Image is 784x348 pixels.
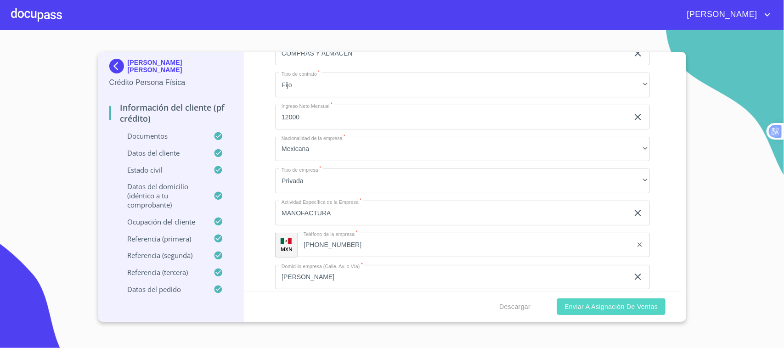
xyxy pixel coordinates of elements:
[109,182,214,209] p: Datos del domicilio (idéntico a tu comprobante)
[109,268,214,277] p: Referencia (tercera)
[109,148,214,157] p: Datos del cliente
[499,301,530,313] span: Descargar
[281,246,293,253] p: MXN
[636,241,643,248] button: clear input
[680,7,773,22] button: account of current user
[632,48,643,59] button: clear input
[109,77,233,88] p: Crédito Persona Física
[109,131,214,140] p: Documentos
[632,208,643,219] button: clear input
[109,59,233,77] div: [PERSON_NAME] [PERSON_NAME]
[109,59,128,73] img: Docupass spot blue
[275,137,650,162] div: Mexicana
[281,238,292,245] img: R93DlvwvvjP9fbrDwZeCRYBHk45OWMq+AAOlFVsxT89f82nwPLnD58IP7+ANJEaWYhP0Tx8kkA0WlQMPQsAAgwAOmBj20AXj6...
[275,168,650,193] div: Privada
[564,301,658,313] span: Enviar a Asignación de Ventas
[128,59,233,73] p: [PERSON_NAME] [PERSON_NAME]
[109,251,214,260] p: Referencia (segunda)
[632,112,643,123] button: clear input
[557,298,665,315] button: Enviar a Asignación de Ventas
[109,165,214,174] p: Estado Civil
[109,234,214,243] p: Referencia (primera)
[109,102,233,124] p: Información del cliente (PF crédito)
[680,7,762,22] span: [PERSON_NAME]
[496,298,534,315] button: Descargar
[109,285,214,294] p: Datos del pedido
[275,73,650,97] div: Fijo
[632,271,643,282] button: clear input
[109,217,214,226] p: Ocupación del Cliente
